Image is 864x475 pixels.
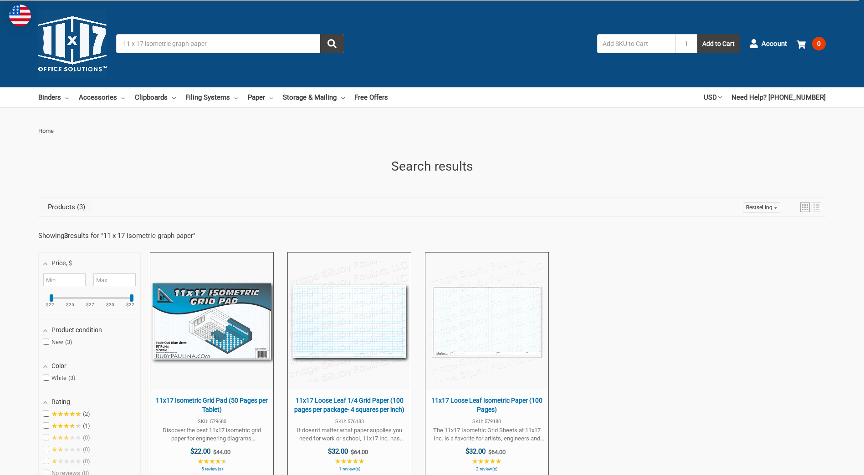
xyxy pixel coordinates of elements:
ins: $27 [81,303,100,307]
a: USD [704,87,722,107]
span: Color [51,362,66,369]
ins: $22 [41,303,60,307]
span: Account [762,39,787,49]
span: SKU: 579180 [430,419,544,424]
span: SKU: 579680 [155,419,269,424]
span: – [86,277,93,283]
span: 3 [75,203,85,211]
span: ★★★★★ [335,458,364,465]
span: SKU: 576183 [292,419,406,424]
span: Discover the best 11x17 isometric grid paper for engineering diagrams, architectural drawings and... [155,426,269,443]
span: 1 [83,422,90,429]
input: Minimum value [43,273,86,286]
h1: Search results [38,157,826,176]
span: , $ [66,259,72,267]
span: 1 review(s) [292,467,406,471]
span: $22.00 [190,447,210,455]
a: 11 x 17 isometric graph paper [103,232,193,240]
a: Clipboards [135,87,176,107]
a: Sort options [743,202,780,212]
span: ★★★★★ [51,410,81,418]
span: 0 [83,446,90,453]
span: Rating [51,398,70,405]
b: 3 [64,232,68,240]
input: Maximum value [93,273,136,286]
div: Showing results for " " [38,232,195,240]
span: ★★★★★ [51,446,81,453]
span: Price [51,259,72,267]
span: 3 [65,339,72,345]
input: Search by keyword, brand or SKU [116,34,344,53]
a: Paper [248,87,273,107]
img: 11x17.com [38,10,107,78]
span: 11x17 Isometric Grid Pad (50 Pages per Tablet) [155,396,269,414]
ins: $25 [61,303,80,307]
a: View grid mode [800,202,810,212]
span: Bestselling [746,204,772,211]
a: Storage & Mailing [283,87,345,107]
span: 0 [812,37,826,51]
img: 11x17 Loose Leaf Isometric Paper (100 Pages) [426,261,548,383]
span: ★★★★★ [51,422,81,430]
span: New [43,339,72,346]
ins: $30 [101,303,120,307]
span: The 11x17 Isometric Grid Sheets at 11x17 Inc. is a favorite for artists, engineers and architects... [430,426,544,443]
a: Binders [38,87,69,107]
span: 11x17 Loose Leaf 1/4 Grid Paper (100 pages per package- 4 squares per inch) [292,396,406,414]
span: $64.00 [351,449,368,455]
span: 0 [83,458,90,465]
span: $44.00 [213,449,230,455]
img: duty and tax information for United States [9,5,31,26]
a: View Products Tab [41,201,92,213]
span: ★★★★★ [51,458,81,465]
span: White [43,374,76,382]
span: 5 review(s) [155,467,269,471]
span: ★★★★★ [51,434,81,441]
a: Free Offers [354,87,388,107]
span: $64.00 [488,449,506,455]
span: 2 [83,410,90,417]
span: 2 review(s) [430,467,544,471]
span: ★★★★★ [472,458,501,465]
span: ★★★★★ [197,458,227,465]
ins: $32 [121,303,140,307]
span: 11x17 Loose Leaf Isometric Paper (100 Pages) [430,396,544,414]
a: 0 [797,32,826,56]
span: It doesn't matter what paper supplies you need for work or school, 11x17 Inc. has everything you ... [292,426,406,443]
a: Filing Systems [185,87,238,107]
span: 0 [83,434,90,441]
a: View list mode [812,202,821,212]
span: Home [38,127,54,134]
input: Add SKU to Cart [597,34,675,53]
a: Accessories [79,87,125,107]
span: 3 [68,374,76,381]
a: Need Help? [PHONE_NUMBER] [731,87,826,107]
span: $32.00 [328,447,348,455]
a: Account [749,32,787,56]
span: $32.00 [465,447,486,455]
span: Product condition [51,326,102,334]
button: Add to Cart [697,34,740,53]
